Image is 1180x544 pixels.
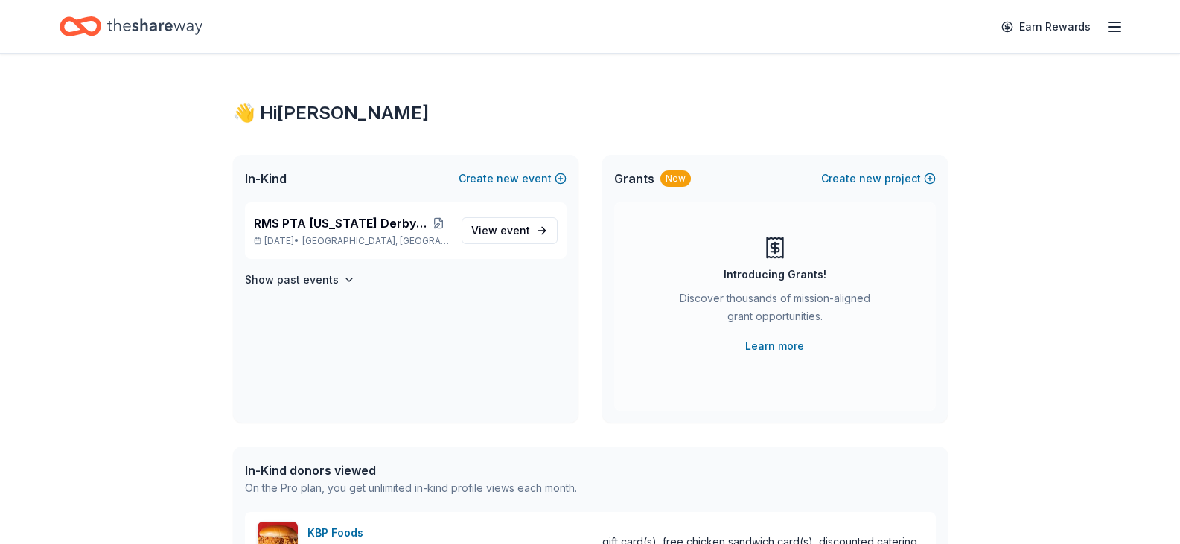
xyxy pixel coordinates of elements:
[745,337,804,355] a: Learn more
[462,217,558,244] a: View event
[821,170,936,188] button: Createnewproject
[500,224,530,237] span: event
[859,170,881,188] span: new
[992,13,1100,40] a: Earn Rewards
[459,170,567,188] button: Createnewevent
[245,271,339,289] h4: Show past events
[245,170,287,188] span: In-Kind
[302,235,449,247] span: [GEOGRAPHIC_DATA], [GEOGRAPHIC_DATA]
[307,524,369,542] div: KBP Foods
[233,101,948,125] div: 👋 Hi [PERSON_NAME]
[60,9,202,44] a: Home
[614,170,654,188] span: Grants
[245,461,577,479] div: In-Kind donors viewed
[660,170,691,187] div: New
[471,222,530,240] span: View
[254,235,450,247] p: [DATE] •
[245,479,577,497] div: On the Pro plan, you get unlimited in-kind profile views each month.
[724,266,826,284] div: Introducing Grants!
[674,289,876,331] div: Discover thousands of mission-aligned grant opportunities.
[254,214,427,232] span: RMS PTA [US_STATE] Derby Tricky Tray
[245,271,355,289] button: Show past events
[497,170,519,188] span: new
